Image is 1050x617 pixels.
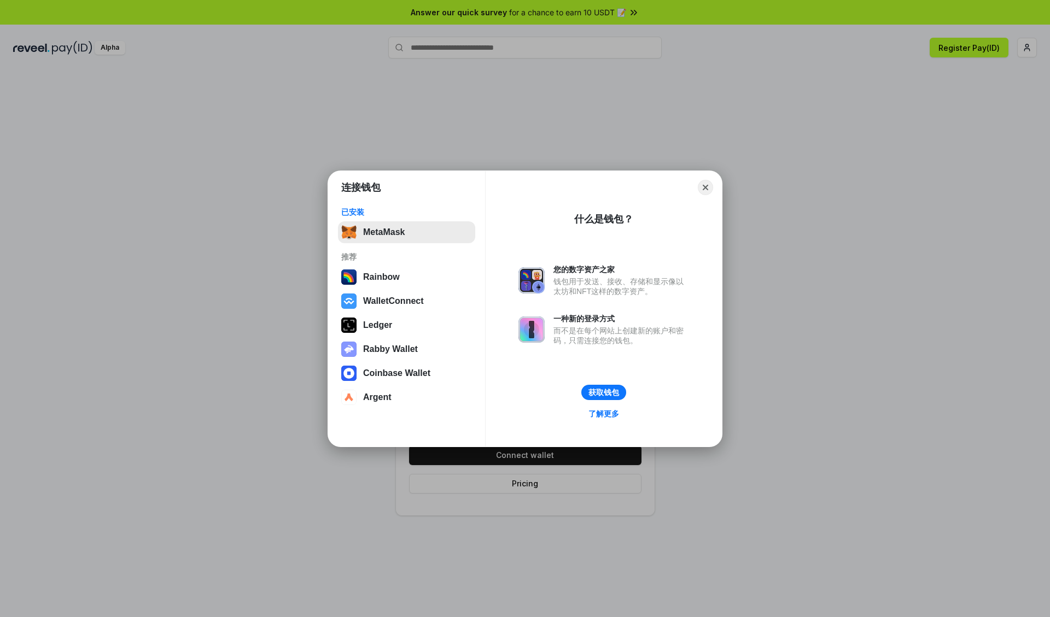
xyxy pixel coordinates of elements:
[363,392,392,402] div: Argent
[553,277,689,296] div: 钱包用于发送、接收、存储和显示像以太坊和NFT这样的数字资产。
[363,320,392,330] div: Ledger
[341,207,472,217] div: 已安装
[341,342,357,357] img: svg+xml,%3Csvg%20xmlns%3D%22http%3A%2F%2Fwww.w3.org%2F2000%2Fsvg%22%20fill%3D%22none%22%20viewBox...
[338,386,475,408] button: Argent
[363,227,405,237] div: MetaMask
[338,338,475,360] button: Rabby Wallet
[363,368,430,378] div: Coinbase Wallet
[338,290,475,312] button: WalletConnect
[553,326,689,345] div: 而不是在每个网站上创建新的账户和密码，只需连接您的钱包。
[363,296,424,306] div: WalletConnect
[363,344,418,354] div: Rabby Wallet
[518,267,545,293] img: svg+xml,%3Csvg%20xmlns%3D%22http%3A%2F%2Fwww.w3.org%2F2000%2Fsvg%22%20fill%3D%22none%22%20viewBox...
[588,387,619,397] div: 获取钱包
[341,252,472,262] div: 推荐
[341,269,357,285] img: svg+xml,%3Csvg%20width%3D%22120%22%20height%3D%22120%22%20viewBox%3D%220%200%20120%20120%22%20fil...
[338,314,475,336] button: Ledger
[518,316,545,343] img: svg+xml,%3Csvg%20xmlns%3D%22http%3A%2F%2Fwww.w3.org%2F2000%2Fsvg%22%20fill%3D%22none%22%20viewBox...
[574,213,633,226] div: 什么是钱包？
[341,366,357,381] img: svg+xml,%3Csvg%20width%3D%2228%22%20height%3D%2228%22%20viewBox%3D%220%200%2028%2028%22%20fill%3D...
[698,180,713,195] button: Close
[341,181,381,194] h1: 连接钱包
[338,221,475,243] button: MetaMask
[341,390,357,405] img: svg+xml,%3Csvg%20width%3D%2228%22%20height%3D%2228%22%20viewBox%3D%220%200%2028%2028%22%20fill%3D...
[338,266,475,288] button: Rainbow
[582,407,626,421] a: 了解更多
[553,265,689,274] div: 您的数字资产之家
[588,409,619,419] div: 了解更多
[338,362,475,384] button: Coinbase Wallet
[341,318,357,333] img: svg+xml,%3Csvg%20xmlns%3D%22http%3A%2F%2Fwww.w3.org%2F2000%2Fsvg%22%20width%3D%2228%22%20height%3...
[341,293,357,309] img: svg+xml,%3Csvg%20width%3D%2228%22%20height%3D%2228%22%20viewBox%3D%220%200%2028%2028%22%20fill%3D...
[341,225,357,240] img: svg+xml,%3Csvg%20fill%3D%22none%22%20height%3D%2233%22%20viewBox%3D%220%200%2035%2033%22%20width%...
[363,272,400,282] div: Rainbow
[553,314,689,324] div: 一种新的登录方式
[581,385,626,400] button: 获取钱包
